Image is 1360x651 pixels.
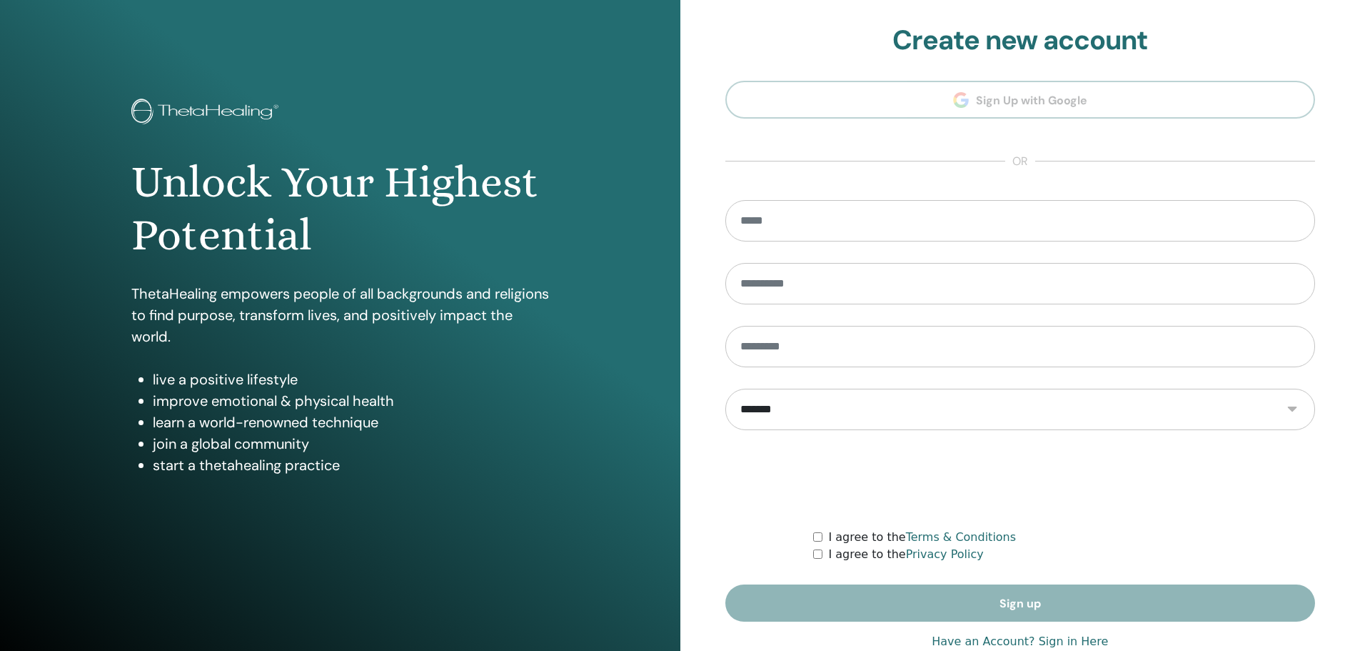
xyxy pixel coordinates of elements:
[153,454,549,476] li: start a thetahealing practice
[131,156,549,262] h1: Unlock Your Highest Potential
[153,433,549,454] li: join a global community
[828,546,983,563] label: I agree to the
[912,452,1129,507] iframe: reCAPTCHA
[725,24,1316,57] h2: Create new account
[906,530,1016,544] a: Terms & Conditions
[153,412,549,433] li: learn a world-renowned technique
[153,390,549,412] li: improve emotional & physical health
[828,529,1016,546] label: I agree to the
[131,283,549,347] p: ThetaHealing empowers people of all backgrounds and religions to find purpose, transform lives, a...
[153,369,549,390] li: live a positive lifestyle
[932,633,1108,650] a: Have an Account? Sign in Here
[906,547,984,561] a: Privacy Policy
[1005,153,1035,170] span: or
